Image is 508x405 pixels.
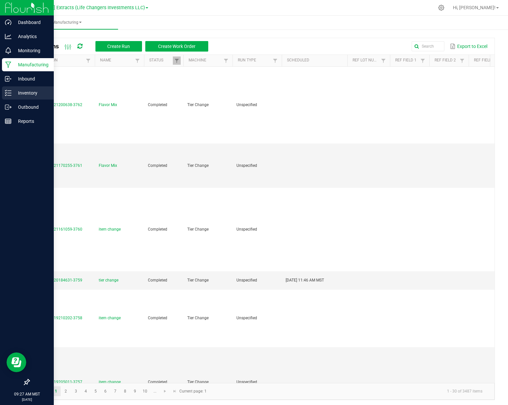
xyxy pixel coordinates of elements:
a: Manufacturing [16,16,118,30]
inline-svg: Inventory [5,90,11,96]
div: Manage settings [437,5,445,11]
p: [DATE] [3,397,51,402]
span: Tier Change [187,278,209,282]
a: Filter [458,56,466,65]
span: Tier Change [187,227,209,232]
button: Create Work Order [145,41,208,52]
a: Filter [84,56,92,65]
span: Completed [148,316,167,320]
span: MP-20250821200638-3762 [33,102,82,107]
span: tier change [99,277,118,283]
span: MP-20250819210202-3758 [33,316,82,320]
p: Inventory [11,89,51,97]
inline-svg: Inbound [5,76,11,82]
span: item change [99,226,121,233]
inline-svg: Analytics [5,33,11,40]
div: All Runs [34,41,213,52]
p: Monitoring [11,47,51,55]
span: Flavor Mix [99,163,117,169]
p: Manufacturing [11,61,51,69]
a: NameSortable [100,58,133,63]
kendo-pager-info: 1 - 30 of 3487 items [211,386,488,397]
inline-svg: Reports [5,118,11,124]
span: Unspecified [236,102,257,107]
span: Flavor Mix [99,102,117,108]
span: Completed [148,380,167,384]
a: ExtractionSortable [34,58,84,63]
span: Unspecified [236,163,257,168]
a: Page 1 [51,386,61,396]
a: ScheduledSortable [287,58,345,63]
a: Page 3 [71,386,81,396]
a: Page 11 [150,386,160,396]
a: Page 2 [61,386,71,396]
a: Ref Field 3Sortable [474,58,497,63]
span: Completed [148,278,167,282]
button: Export to Excel [448,41,489,52]
span: Completed [148,163,167,168]
span: Completed [148,227,167,232]
a: Run TypeSortable [238,58,271,63]
span: Create Work Order [158,44,195,49]
span: MP-20250821170255-3761 [33,163,82,168]
a: Page 9 [130,386,140,396]
span: Tier Change [187,316,209,320]
inline-svg: Monitoring [5,47,11,54]
a: Go to the last page [170,386,179,396]
button: Create Run [95,41,142,52]
a: Page 7 [111,386,120,396]
span: [PERSON_NAME] Extracts (Life Changers Investments LLC) [19,5,145,11]
span: Hi, [PERSON_NAME]! [453,5,496,10]
span: Unspecified [236,316,257,320]
span: MP-20250819205011-3757 [33,380,82,384]
input: Search [412,41,444,51]
span: Unspecified [236,227,257,232]
a: Filter [173,56,181,65]
span: Manufacturing [16,20,118,25]
span: Create Run [107,44,130,49]
p: Reports [11,117,51,125]
a: Filter [379,56,387,65]
span: [DATE] 11:46 AM MST [286,278,324,282]
a: Page 10 [140,386,150,396]
span: Go to the last page [172,389,177,394]
a: Page 5 [91,386,100,396]
span: Tier Change [187,163,209,168]
p: Dashboard [11,18,51,26]
span: Go to the next page [162,389,168,394]
a: Page 8 [120,386,130,396]
inline-svg: Outbound [5,104,11,110]
a: Go to the next page [160,386,170,396]
a: Page 4 [81,386,91,396]
a: Page 6 [101,386,110,396]
span: item change [99,379,121,385]
a: Filter [419,56,427,65]
a: Filter [133,56,141,65]
a: Ref Lot NumberSortable [353,58,379,63]
span: Completed [148,102,167,107]
inline-svg: Manufacturing [5,61,11,68]
kendo-pager: Current page: 1 [29,383,495,400]
p: Analytics [11,33,51,40]
a: StatusSortable [149,58,173,63]
span: Unspecified [236,380,257,384]
span: Unspecified [236,278,257,282]
span: item change [99,315,121,321]
p: 09:27 AM MST [3,391,51,397]
a: MachineSortable [189,58,222,63]
inline-svg: Dashboard [5,19,11,26]
a: Filter [271,56,279,65]
span: MP-20250821161059-3760 [33,227,82,232]
p: Outbound [11,103,51,111]
span: MP-20250820184631-3759 [33,278,82,282]
iframe: Resource center [7,352,26,372]
a: Ref Field 2Sortable [435,58,458,63]
span: Tier Change [187,102,209,107]
a: Filter [222,56,230,65]
a: Ref Field 1Sortable [395,58,418,63]
p: Inbound [11,75,51,83]
span: Tier Change [187,380,209,384]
